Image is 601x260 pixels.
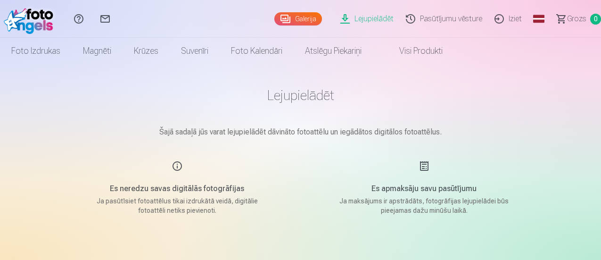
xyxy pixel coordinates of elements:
[335,196,514,215] p: Ja maksājums ir apstrādāts, fotogrāfijas lejupielādei būs pieejamas dažu minūšu laikā.
[65,87,536,104] h1: Lejupielādēt
[567,13,586,25] span: Grozs
[65,126,536,138] p: Šajā sadaļā jūs varat lejupielādēt dāvināto fotoattēlu un iegādātos digitālos fotoattēlus.
[170,38,220,64] a: Suvenīri
[72,38,123,64] a: Magnēti
[123,38,170,64] a: Krūzes
[88,196,267,215] p: Ja pasūtīsiet fotoattēlus tikai izdrukātā veidā, digitālie fotoattēli netiks pievienoti.
[274,12,322,25] a: Galerija
[590,14,601,25] span: 0
[335,183,514,194] h5: Es apmaksāju savu pasūtījumu
[4,4,58,34] img: /fa1
[373,38,454,64] a: Visi produkti
[294,38,373,64] a: Atslēgu piekariņi
[88,183,267,194] h5: Es neredzu savas digitālās fotogrāfijas
[220,38,294,64] a: Foto kalendāri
